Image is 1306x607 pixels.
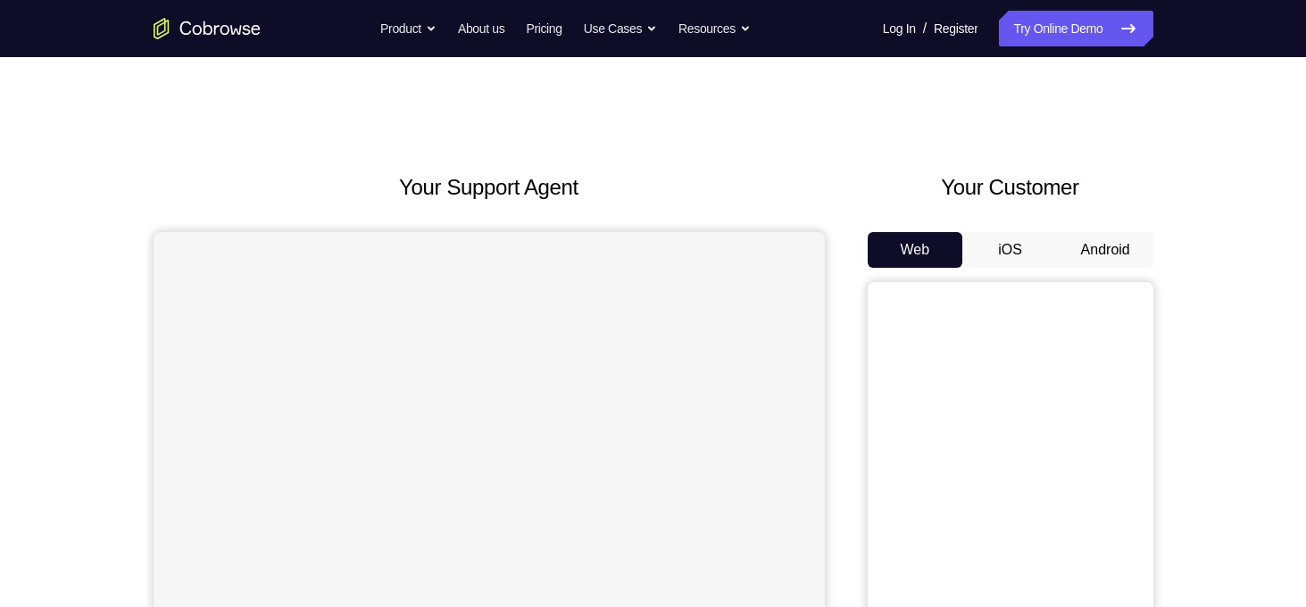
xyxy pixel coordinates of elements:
[883,11,916,46] a: Log In
[962,232,1058,268] button: iOS
[934,11,977,46] a: Register
[154,171,825,204] h2: Your Support Agent
[458,11,504,46] a: About us
[380,11,437,46] button: Product
[154,18,261,39] a: Go to the home page
[678,11,751,46] button: Resources
[868,171,1153,204] h2: Your Customer
[1058,232,1153,268] button: Android
[868,232,963,268] button: Web
[923,18,927,39] span: /
[999,11,1152,46] a: Try Online Demo
[584,11,657,46] button: Use Cases
[526,11,561,46] a: Pricing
